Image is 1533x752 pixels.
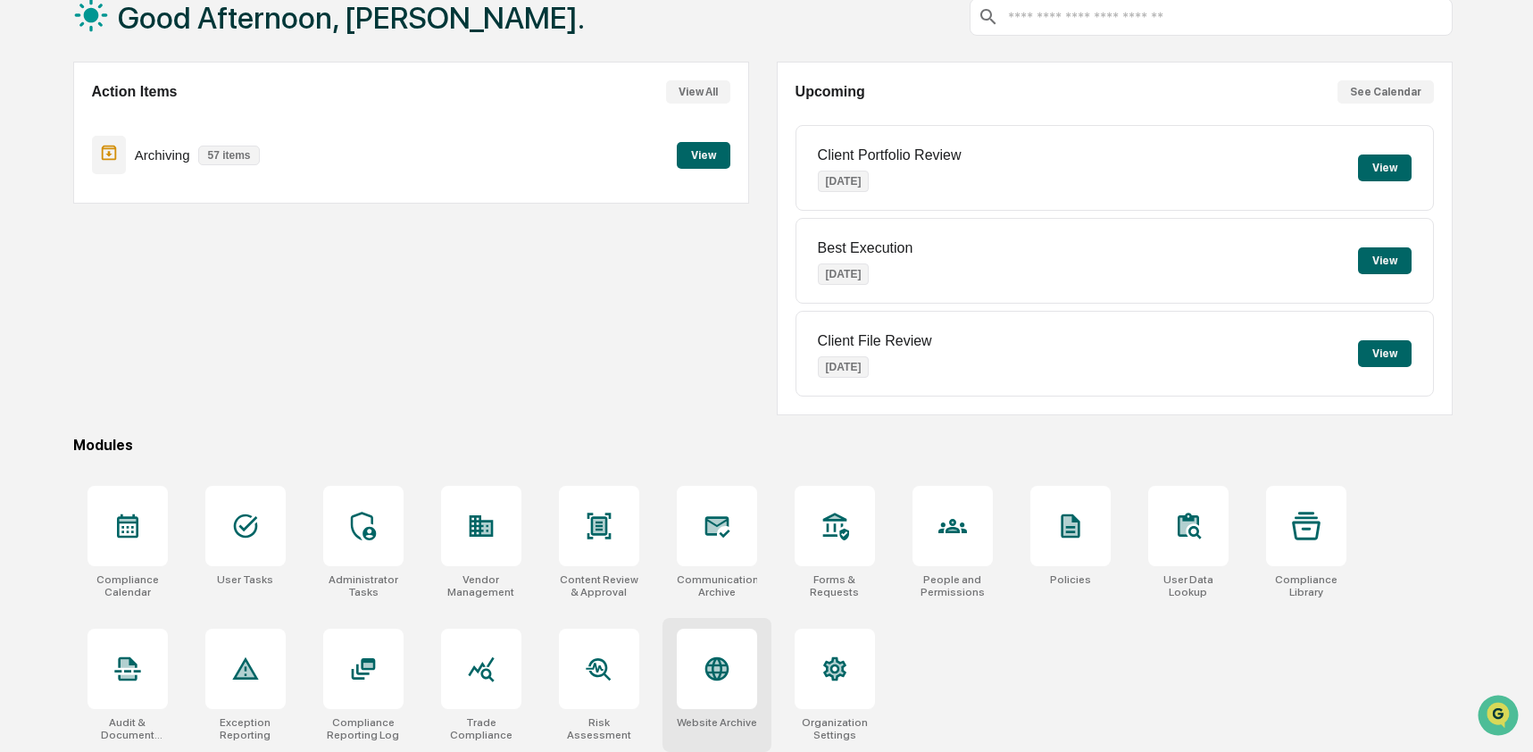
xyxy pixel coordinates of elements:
div: Compliance Calendar [87,573,168,598]
div: People and Permissions [912,573,993,598]
button: View [677,142,730,169]
button: See Calendar [1337,80,1434,104]
a: 🔎Data Lookup [11,252,120,284]
button: View [1358,340,1412,367]
span: Pylon [178,303,216,316]
div: 🗄️ [129,227,144,241]
a: 🗄️Attestations [122,218,229,250]
div: Start new chat [61,137,293,155]
div: We're available if you need us! [61,155,226,169]
div: Forms & Requests [795,573,875,598]
p: [DATE] [818,356,870,378]
div: Policies [1050,573,1091,586]
button: View All [666,80,730,104]
div: 🔎 [18,261,32,275]
div: Vendor Management [441,573,521,598]
div: User Tasks [217,573,273,586]
div: Modules [73,437,1453,454]
div: 🖐️ [18,227,32,241]
img: 1746055101610-c473b297-6a78-478c-a979-82029cc54cd1 [18,137,50,169]
a: 🖐️Preclearance [11,218,122,250]
h2: Upcoming [796,84,865,100]
div: Communications Archive [677,573,757,598]
p: [DATE] [818,263,870,285]
a: View [677,146,730,163]
button: View [1358,247,1412,274]
div: Website Archive [677,716,757,729]
p: Client File Review [818,333,932,349]
div: Trade Compliance [441,716,521,741]
span: Attestations [147,225,221,243]
div: Organization Settings [795,716,875,741]
div: User Data Lookup [1148,573,1229,598]
p: Client Portfolio Review [818,147,962,163]
div: Audit & Document Logs [87,716,168,741]
p: Best Execution [818,240,913,256]
div: Risk Assessment [559,716,639,741]
p: [DATE] [818,171,870,192]
p: 57 items [198,146,259,165]
p: Archiving [135,147,190,163]
div: Exception Reporting [205,716,286,741]
h2: Action Items [92,84,178,100]
button: View [1358,155,1412,181]
p: How can we help? [18,38,325,66]
button: Start new chat [304,142,325,163]
span: Preclearance [36,225,115,243]
a: Powered byPylon [126,302,216,316]
div: Compliance Library [1266,573,1346,598]
div: Administrator Tasks [323,573,404,598]
iframe: Open customer support [1476,693,1524,741]
div: Content Review & Approval [559,573,639,598]
div: Compliance Reporting Log [323,716,404,741]
span: Data Lookup [36,259,112,277]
